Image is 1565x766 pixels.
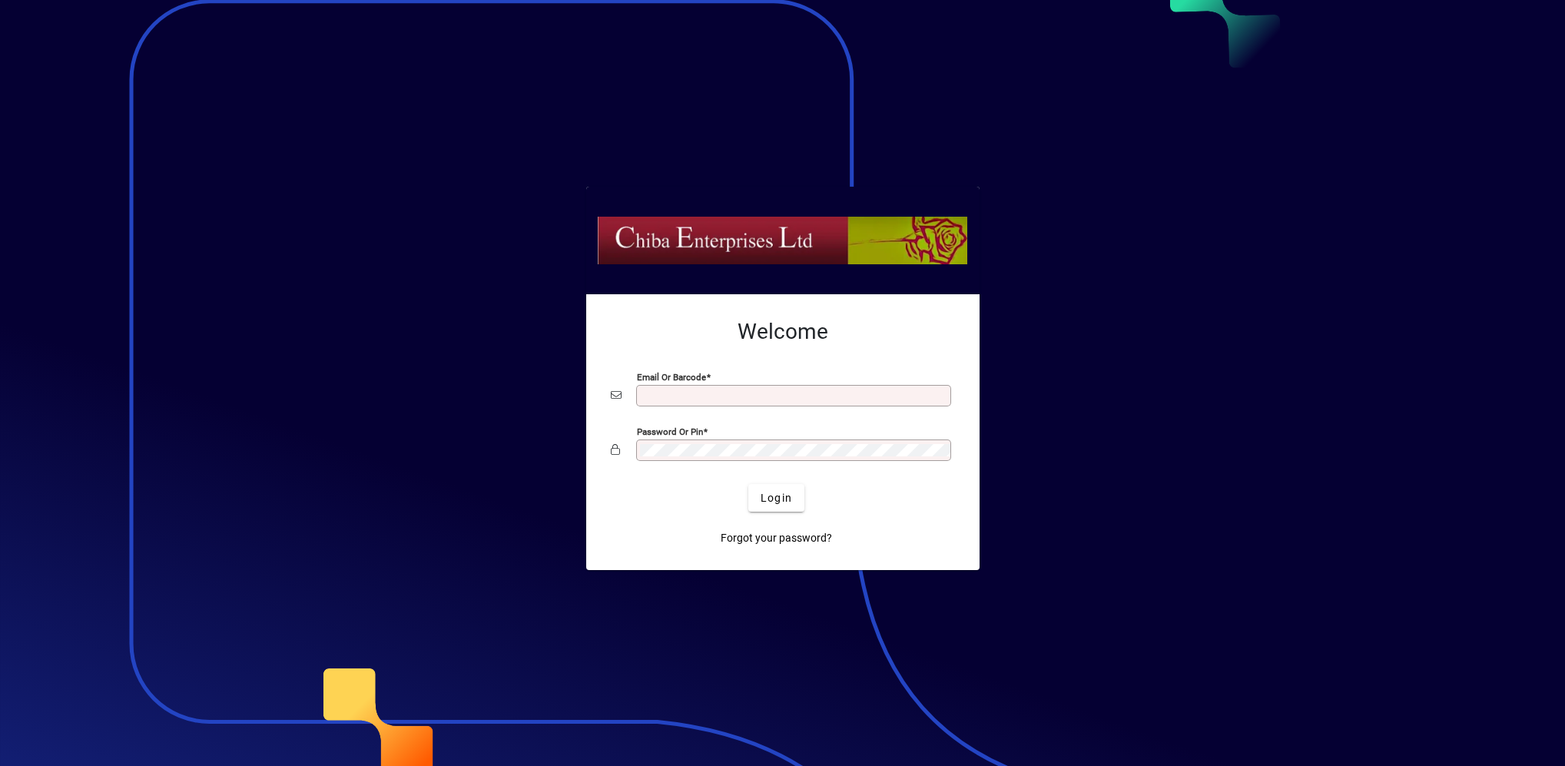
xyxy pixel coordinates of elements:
[715,524,838,552] a: Forgot your password?
[637,372,706,383] mat-label: Email or Barcode
[637,426,703,437] mat-label: Password or Pin
[721,530,832,546] span: Forgot your password?
[611,319,955,345] h2: Welcome
[748,484,804,512] button: Login
[761,490,792,506] span: Login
